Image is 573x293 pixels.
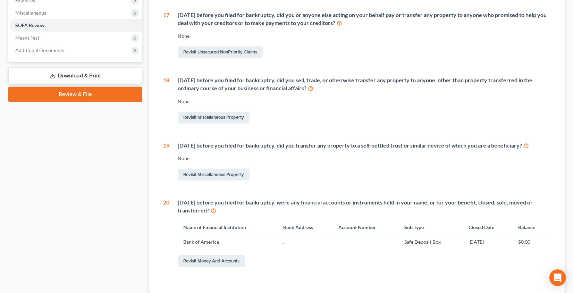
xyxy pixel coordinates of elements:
th: Sub Type [399,220,463,235]
a: Revisit Miscellaneous Property [178,112,250,124]
th: Closed Date [463,220,513,235]
span: Additional Documents [15,47,64,53]
div: 18 [163,76,169,125]
div: [DATE] before you filed for bankruptcy, did you or anyone else acting on your behalf pay or trans... [178,11,551,27]
a: Revisit Miscellaneous Property [178,169,250,181]
div: 17 [163,11,169,60]
th: Bank Address [278,220,333,235]
div: None [178,98,551,105]
th: Balance [513,220,551,235]
div: Open Intercom Messenger [549,269,566,286]
div: [DATE] before you filed for bankruptcy, did you transfer any property to a self-settled trust or ... [178,142,551,150]
a: Download & Print [8,68,142,84]
div: [DATE] before you filed for bankruptcy, did you sell, trade, or otherwise transfer any property t... [178,76,551,92]
div: 20 [163,199,169,268]
div: None [178,155,551,162]
th: Account Number [333,220,398,235]
td: Bank of America [178,235,278,248]
a: Revisit Unsecured NonPriority Claims [178,47,263,58]
a: SOFA Review [10,19,142,32]
a: Review & File [8,87,142,102]
span: Miscellaneous [15,10,46,16]
td: , [278,235,333,248]
td: [DATE] [463,235,513,248]
span: Means Test [15,35,39,41]
div: None [178,33,551,40]
span: SOFA Review [15,22,44,28]
th: Name of Financial Institution [178,220,278,235]
div: [DATE] before you filed for bankruptcy, were any financial accounts or instruments held in your n... [178,199,551,215]
td: $0.00 [513,235,551,248]
div: 19 [163,142,169,182]
a: Revisit Money and Accounts [178,255,245,267]
td: Safe Deposit Box [399,235,463,248]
